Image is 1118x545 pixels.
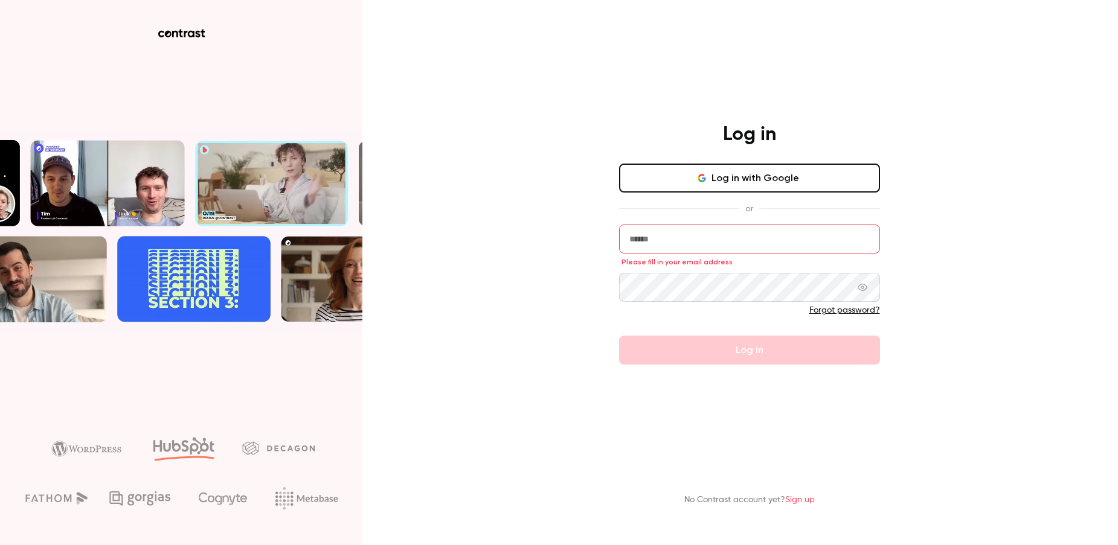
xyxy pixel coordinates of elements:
span: or [739,202,759,215]
h4: Log in [723,123,776,147]
img: decagon [242,441,315,454]
p: No Contrast account yet? [684,494,815,506]
a: Sign up [785,496,815,504]
a: Forgot password? [809,306,880,314]
span: Please fill in your email address [622,257,733,267]
button: Log in with Google [619,164,880,193]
